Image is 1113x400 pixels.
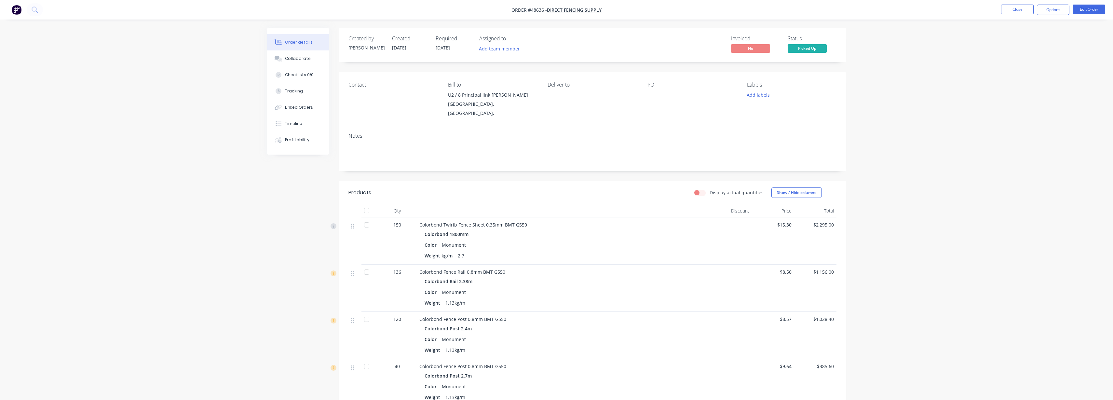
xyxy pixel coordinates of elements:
[1001,5,1034,14] button: Close
[436,45,450,51] span: [DATE]
[419,269,505,275] span: Colorbond Fence Rail 0.8mm BMT G550
[348,133,836,139] div: Notes
[443,298,468,308] div: 1.13kg/m
[797,269,834,275] span: $1,156.00
[395,363,400,370] span: 40
[285,121,302,127] div: Timeline
[285,104,313,110] div: Linked Orders
[797,363,834,370] span: $385.60
[747,82,836,88] div: Labels
[392,45,406,51] span: [DATE]
[267,83,329,99] button: Tracking
[797,221,834,228] span: $2,295.00
[425,382,439,391] div: Color
[285,39,313,45] div: Order details
[439,382,468,391] div: Monument
[348,189,371,197] div: Products
[547,7,602,13] a: Direct Fencing Supply
[425,277,475,286] div: Colorbond Rail 2.38m
[425,345,443,355] div: Weight
[425,251,455,260] div: Weight kg/m
[710,189,764,196] label: Display actual quantities
[425,371,474,380] div: Colorbond Post 2.7m
[425,229,471,239] div: Colorbond 1800mm
[754,221,792,228] span: $15.30
[788,35,836,42] div: Status
[448,90,537,118] div: U2 / 8 Principal link [PERSON_NAME][GEOGRAPHIC_DATA], [GEOGRAPHIC_DATA],
[425,298,443,308] div: Weight
[647,82,737,88] div: PO
[788,44,827,54] button: Picked Up
[448,100,537,118] div: [GEOGRAPHIC_DATA], [GEOGRAPHIC_DATA],
[771,187,822,198] button: Show / Hide columns
[419,222,527,228] span: Colorbond Twirib Fence Sheet 0.35mm BMT G550
[455,251,467,260] div: 2.7
[419,316,506,322] span: Colorbond Fence Post 0.8mm BMT G550
[267,67,329,83] button: Checklists 0/0
[448,82,537,88] div: Bill to
[731,44,770,52] span: No
[393,221,401,228] span: 150
[267,132,329,148] button: Profitability
[754,269,792,275] span: $8.50
[425,287,439,297] div: Color
[378,204,417,217] div: Qty
[348,44,384,51] div: [PERSON_NAME]
[285,72,314,78] div: Checklists 0/0
[710,204,752,217] div: Discount
[794,204,836,217] div: Total
[439,335,468,344] div: Monument
[1037,5,1069,15] button: Options
[743,90,773,99] button: Add labels
[419,363,506,369] span: Colorbond Fence Post 0.8mm BMT G550
[392,35,428,42] div: Created
[479,35,544,42] div: Assigned to
[479,44,523,53] button: Add team member
[285,88,303,94] div: Tracking
[12,5,21,15] img: Factory
[754,316,792,323] span: $8.57
[348,82,438,88] div: Contact
[754,363,792,370] span: $9.64
[267,50,329,67] button: Collaborate
[475,44,523,53] button: Add team member
[731,35,780,42] div: Invoiced
[267,99,329,116] button: Linked Orders
[348,35,384,42] div: Created by
[425,240,439,250] div: Color
[1073,5,1105,14] button: Edit Order
[285,56,311,62] div: Collaborate
[448,90,537,100] div: U2 / 8 Principal link [PERSON_NAME]
[425,335,439,344] div: Color
[267,34,329,50] button: Order details
[436,35,471,42] div: Required
[425,324,474,333] div: Colorbond Post 2.4m
[548,82,637,88] div: Deliver to
[439,287,468,297] div: Monument
[788,44,827,52] span: Picked Up
[393,316,401,323] span: 120
[393,269,401,275] span: 136
[267,116,329,132] button: Timeline
[511,7,547,13] span: Order #48636 -
[443,345,468,355] div: 1.13kg/m
[752,204,794,217] div: Price
[439,240,468,250] div: Monument
[797,316,834,323] span: $1,028.40
[285,137,309,143] div: Profitability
